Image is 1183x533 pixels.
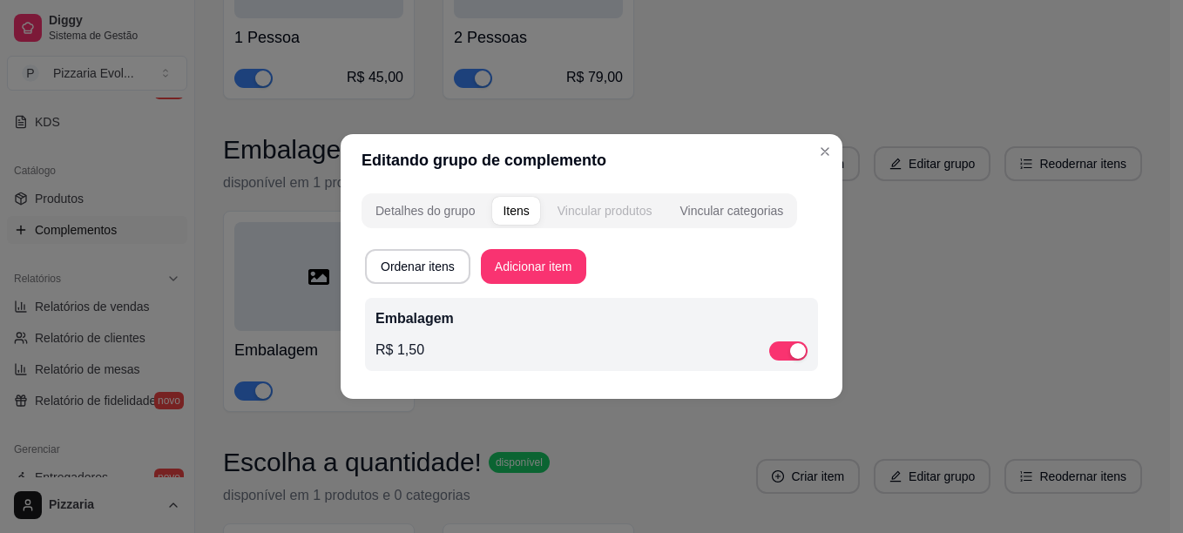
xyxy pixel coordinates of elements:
div: Detalhes do grupo [375,202,475,219]
div: Vincular produtos [558,202,652,219]
div: Vincular categorias [679,202,783,219]
div: complement-group [362,193,797,228]
button: Adicionar item [481,249,586,284]
div: complement-group [362,193,821,228]
header: Editando grupo de complemento [341,134,842,186]
button: Ordenar itens [365,249,470,284]
p: Embalagem [375,308,808,329]
button: Close [811,138,839,165]
div: Itens [503,202,529,219]
p: R$ 1,50 [375,340,424,361]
